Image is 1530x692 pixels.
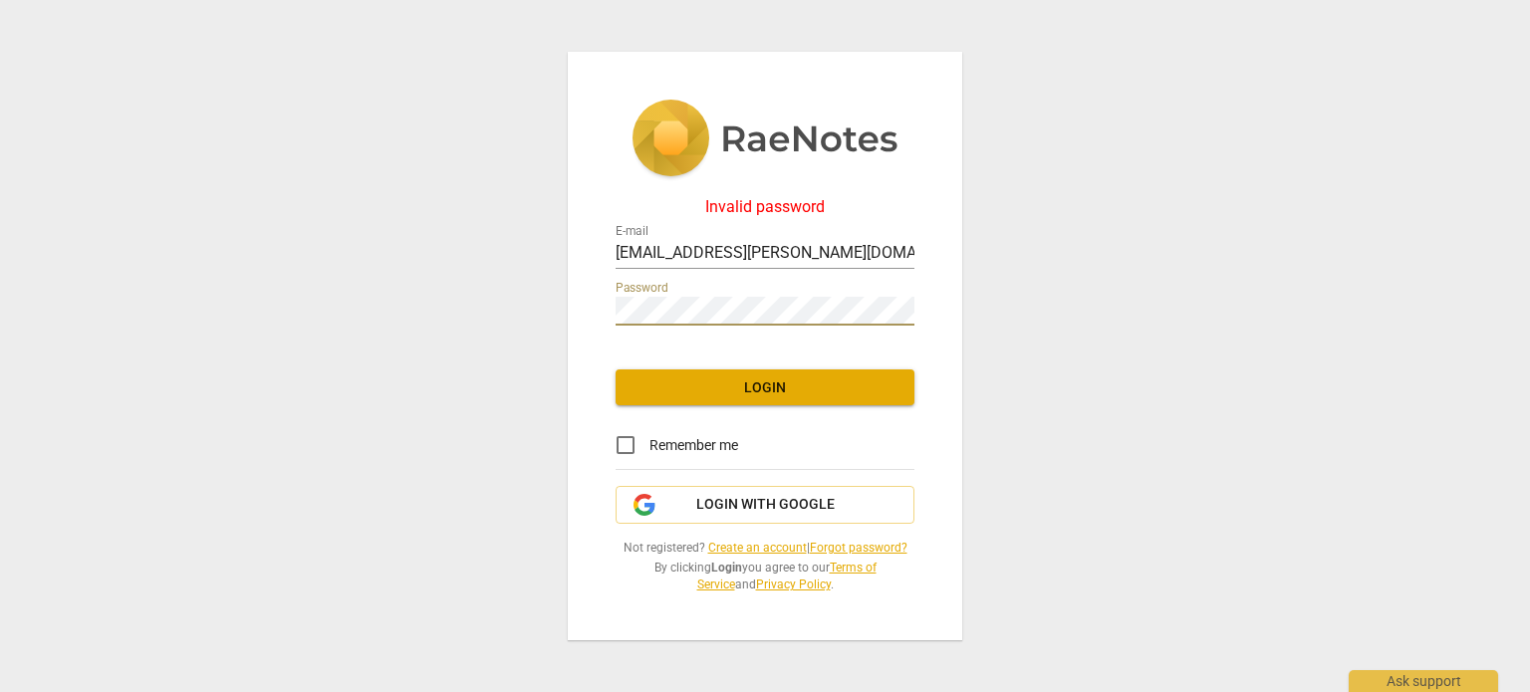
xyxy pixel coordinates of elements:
div: Invalid password [616,198,914,216]
button: Login with Google [616,486,914,524]
span: By clicking you agree to our and . [616,560,914,592]
b: Login [711,561,742,575]
label: Password [616,283,668,295]
label: E-mail [616,226,648,238]
a: Forgot password? [810,541,907,555]
div: Ask support [1349,670,1498,692]
a: Privacy Policy [756,577,831,591]
span: Remember me [649,435,738,456]
span: Login with Google [696,495,835,515]
span: Login [632,378,898,398]
button: Login [616,369,914,405]
a: Create an account [708,541,807,555]
span: Not registered? | [616,540,914,557]
a: Terms of Service [697,561,877,591]
img: 5ac2273c67554f335776073100b6d88f.svg [632,100,898,181]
